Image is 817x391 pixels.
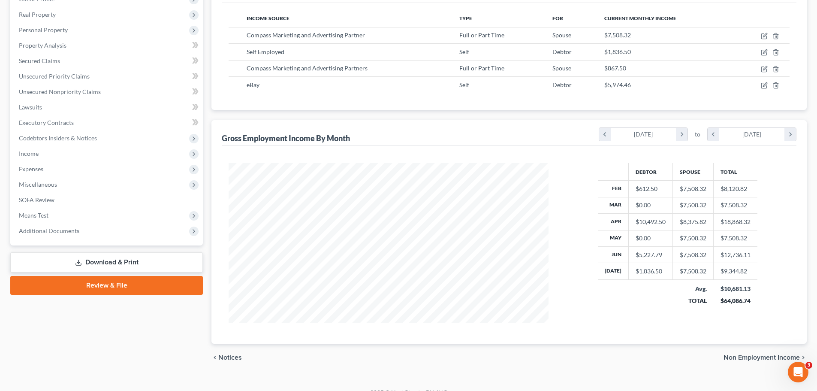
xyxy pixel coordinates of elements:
th: Debtor [629,163,673,180]
i: chevron_left [708,128,719,141]
a: Unsecured Priority Claims [12,69,203,84]
i: chevron_left [599,128,611,141]
span: Unsecured Nonpriority Claims [19,88,101,95]
i: chevron_left [211,354,218,361]
div: $7,508.32 [680,267,706,276]
th: [DATE] [598,263,629,279]
span: Spouse [552,31,571,39]
i: chevron_right [784,128,796,141]
div: [DATE] [719,128,785,141]
td: $7,508.32 [714,230,758,246]
span: Self [459,81,469,88]
div: $10,681.13 [721,285,751,293]
span: Additional Documents [19,227,79,234]
td: $8,120.82 [714,181,758,197]
iframe: Intercom live chat [788,362,808,382]
span: Compass Marketing and Advertising Partner [247,31,365,39]
span: Miscellaneous [19,181,57,188]
span: Unsecured Priority Claims [19,73,90,80]
a: Unsecured Nonpriority Claims [12,84,203,100]
button: chevron_left Notices [211,354,242,361]
th: Spouse [673,163,714,180]
span: $867.50 [604,64,626,72]
a: Download & Print [10,252,203,273]
span: Expenses [19,165,43,173]
span: Real Property [19,11,56,18]
span: Property Analysis [19,42,66,49]
span: Lawsuits [19,103,42,111]
span: Secured Claims [19,57,60,64]
span: Income [19,150,39,157]
a: Lawsuits [12,100,203,115]
div: Gross Employment Income By Month [222,133,350,143]
th: Feb [598,181,629,197]
span: Full or Part Time [459,64,504,72]
button: Non Employment Income chevron_right [724,354,807,361]
th: Mar [598,197,629,213]
td: $7,508.32 [714,197,758,213]
span: Debtor [552,48,572,55]
a: Executory Contracts [12,115,203,130]
span: Notices [218,354,242,361]
span: Income Source [247,15,289,21]
div: $10,492.50 [636,218,666,226]
span: Non Employment Income [724,354,800,361]
span: Codebtors Insiders & Notices [19,134,97,142]
div: $612.50 [636,185,666,193]
span: SOFA Review [19,196,54,203]
th: Jun [598,247,629,263]
span: $1,836.50 [604,48,631,55]
div: $7,508.32 [680,251,706,259]
td: $12,736.11 [714,247,758,263]
div: Avg. [680,285,707,293]
span: Personal Property [19,26,68,33]
div: $0.00 [636,201,666,209]
div: $8,375.82 [680,218,706,226]
span: 3 [805,362,812,369]
a: Property Analysis [12,38,203,53]
div: $64,086.74 [721,297,751,305]
div: $5,227.79 [636,251,666,259]
span: Debtor [552,81,572,88]
span: Spouse [552,64,571,72]
span: Self Employed [247,48,284,55]
a: Review & File [10,276,203,295]
span: $5,974.46 [604,81,631,88]
td: $18,868.32 [714,214,758,230]
th: May [598,230,629,246]
td: $9,344.82 [714,263,758,279]
span: Type [459,15,472,21]
span: $7,508.32 [604,31,631,39]
span: eBay [247,81,259,88]
span: Full or Part Time [459,31,504,39]
span: For [552,15,563,21]
div: $0.00 [636,234,666,242]
a: Secured Claims [12,53,203,69]
div: $7,508.32 [680,185,706,193]
div: $7,508.32 [680,234,706,242]
span: Current Monthly Income [604,15,676,21]
th: Apr [598,214,629,230]
i: chevron_right [676,128,687,141]
i: chevron_right [800,354,807,361]
span: Executory Contracts [19,119,74,126]
th: Total [714,163,758,180]
span: Self [459,48,469,55]
a: SOFA Review [12,192,203,208]
div: $7,508.32 [680,201,706,209]
span: Means Test [19,212,48,219]
span: to [695,130,700,139]
span: Compass Marketing and Advertising Partners [247,64,368,72]
div: $1,836.50 [636,267,666,276]
div: [DATE] [611,128,676,141]
div: TOTAL [680,297,707,305]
